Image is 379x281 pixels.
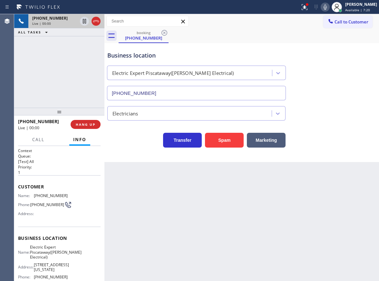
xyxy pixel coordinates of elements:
[18,153,101,159] h2: Queue:
[18,164,101,170] h2: Priority:
[323,16,373,28] button: Call to Customer
[112,69,234,77] div: Electric Expert Piscataway([PERSON_NAME] Electrical)
[18,211,35,216] span: Address:
[18,125,39,131] span: Live | 00:00
[18,275,34,279] span: Phone:
[112,110,138,117] div: Electricians
[73,137,86,142] span: Info
[30,202,64,207] span: [PHONE_NUMBER]
[107,16,189,26] input: Search
[32,15,68,21] span: [PHONE_NUMBER]
[107,86,286,100] input: Phone Number
[321,3,330,12] button: Mute
[32,21,51,26] span: Live | 00:00
[205,133,244,148] button: Spam
[335,19,368,25] span: Call to Customer
[80,17,89,26] button: Hold Customer
[34,262,69,272] span: [STREET_ADDRESS][US_STATE]
[18,170,101,175] p: 1
[247,133,286,148] button: Marketing
[18,148,101,153] h1: Context
[18,159,101,164] p: [Test] All
[345,2,377,7] div: [PERSON_NAME]
[18,235,101,241] span: Business location
[69,133,90,146] button: Info
[18,265,34,269] span: Address:
[119,30,168,35] div: booking
[107,51,286,60] div: Business location
[34,275,68,279] span: [PHONE_NUMBER]
[32,137,44,142] span: Call
[14,28,54,36] button: ALL TASKS
[18,30,41,34] span: ALL TASKS
[92,17,101,26] button: Hang up
[119,29,168,42] div: (443) 993-1697
[18,250,30,255] span: Name:
[18,184,101,190] span: Customer
[30,245,78,259] span: Electric Expert Piscataway([PERSON_NAME] Electrical)
[76,122,95,127] span: HANG UP
[18,193,34,198] span: Name:
[163,133,202,148] button: Transfer
[34,193,68,198] span: [PHONE_NUMBER]
[18,202,30,207] span: Phone:
[18,118,59,124] span: [PHONE_NUMBER]
[28,133,48,146] button: Call
[119,35,168,41] div: [PHONE_NUMBER]
[71,120,101,129] button: HANG UP
[345,8,370,12] span: Available | 7:20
